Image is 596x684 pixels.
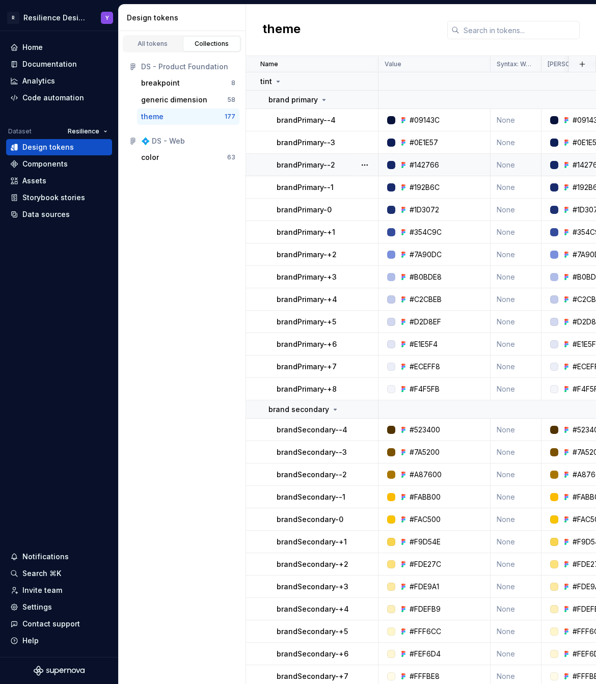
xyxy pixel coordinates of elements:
div: Settings [22,602,52,612]
p: brandPrimary-+2 [277,250,337,260]
div: Documentation [22,59,77,69]
td: None [491,486,541,508]
div: All tokens [127,40,178,48]
button: theme177 [137,108,239,125]
div: Analytics [22,76,55,86]
div: Code automation [22,93,84,103]
div: #C2CBEB [410,294,442,305]
div: 177 [225,113,235,121]
td: None [491,333,541,355]
td: None [491,553,541,576]
p: brandSecondary--2 [277,470,347,480]
div: #192B6C [410,182,440,193]
p: brandSecondary-+5 [277,626,348,637]
div: 63 [227,153,235,161]
p: brandPrimary-+4 [277,294,337,305]
div: breakpoint [141,78,180,88]
div: #354C9C [410,227,442,237]
td: None [491,355,541,378]
div: Data sources [22,209,70,220]
td: None [491,288,541,311]
td: None [491,109,541,131]
div: generic dimension [141,95,207,105]
div: #ECEFF8 [410,362,440,372]
p: brandPrimary-+5 [277,317,336,327]
span: Resilience [68,127,99,135]
a: Analytics [6,73,112,89]
div: #FFFBE8 [410,671,440,681]
div: Invite team [22,585,62,595]
div: Home [22,42,43,52]
p: brand secondary [268,404,329,415]
div: Resilience Design System [23,13,89,23]
p: brand primary [268,95,318,105]
div: #F4F5FB [410,384,440,394]
button: breakpoint8 [137,75,239,91]
p: brandPrimary--1 [277,182,334,193]
div: #E1E5F4 [410,339,438,349]
p: brandSecondary-0 [277,514,343,525]
p: brandPrimary--4 [277,115,336,125]
p: Name [260,60,278,68]
div: #D2D8EF [410,317,441,327]
td: None [491,441,541,463]
p: brandPrimary-+3 [277,272,337,282]
p: brandSecondary-+6 [277,649,348,659]
div: 8 [231,79,235,87]
svg: Supernova Logo [34,666,85,676]
td: None [491,463,541,486]
div: Help [22,636,39,646]
div: Design tokens [127,13,241,23]
a: color63 [137,149,239,166]
div: Collections [186,40,237,48]
td: None [491,531,541,553]
div: #0E1E57 [410,138,438,148]
td: None [491,243,541,266]
p: brandSecondary-+3 [277,582,348,592]
td: None [491,199,541,221]
button: RResilience Design SystemY [2,7,116,29]
div: #09143C [410,115,440,125]
td: None [491,620,541,643]
td: None [491,598,541,620]
button: Help [6,633,112,649]
td: None [491,221,541,243]
p: brandPrimary--3 [277,138,335,148]
a: Settings [6,599,112,615]
p: brandSecondary--4 [277,425,347,435]
a: Invite team [6,582,112,598]
p: brandSecondary--3 [277,447,347,457]
td: None [491,378,541,400]
a: Code automation [6,90,112,106]
div: theme [141,112,164,122]
div: #FDE9A1 [410,582,439,592]
div: Y [105,14,109,22]
a: Home [6,39,112,56]
button: Contact support [6,616,112,632]
td: None [491,131,541,154]
button: Search ⌘K [6,565,112,582]
p: brandPrimary-+1 [277,227,335,237]
div: Search ⌘K [22,568,61,579]
div: color [141,152,159,162]
a: Data sources [6,206,112,223]
div: #7A5200 [410,447,440,457]
div: Components [22,159,68,169]
p: tint [260,76,272,87]
td: None [491,266,541,288]
div: #FFF6CC [410,626,441,637]
a: Assets [6,173,112,189]
div: 💠 DS - Web [141,136,235,146]
td: None [491,508,541,531]
h2: theme [262,21,301,39]
p: Value [385,60,401,68]
div: #B0BDE8 [410,272,442,282]
p: brandSecondary-+1 [277,537,347,547]
td: None [491,419,541,441]
div: #523400 [410,425,440,435]
button: generic dimension58 [137,92,239,108]
div: Assets [22,176,46,186]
